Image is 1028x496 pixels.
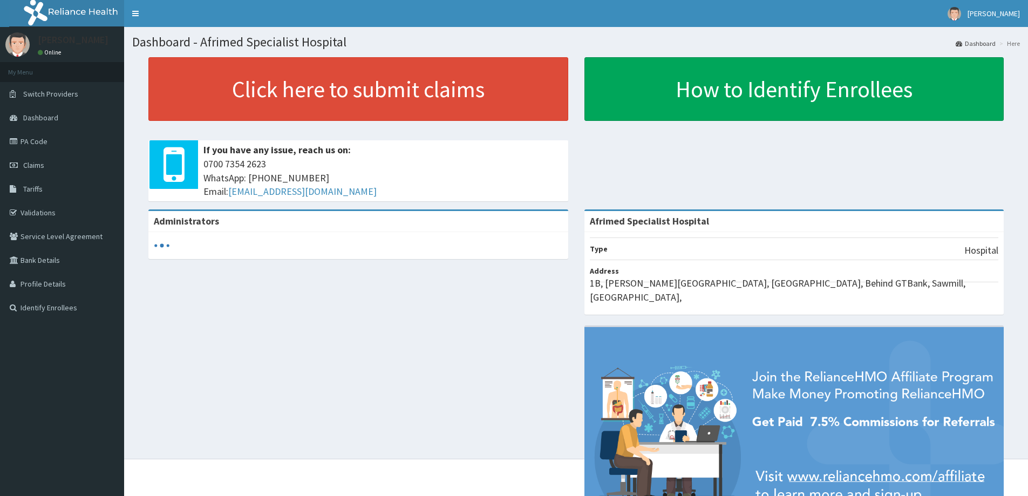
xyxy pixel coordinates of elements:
[956,39,996,48] a: Dashboard
[154,237,170,254] svg: audio-loading
[5,32,30,57] img: User Image
[584,57,1004,121] a: How to Identify Enrollees
[590,276,999,304] p: 1B, [PERSON_NAME][GEOGRAPHIC_DATA], [GEOGRAPHIC_DATA], Behind GTBank, Sawmill, [GEOGRAPHIC_DATA],
[203,157,563,199] span: 0700 7354 2623 WhatsApp: [PHONE_NUMBER] Email:
[948,7,961,21] img: User Image
[228,185,377,198] a: [EMAIL_ADDRESS][DOMAIN_NAME]
[148,57,568,121] a: Click here to submit claims
[968,9,1020,18] span: [PERSON_NAME]
[38,49,64,56] a: Online
[23,89,78,99] span: Switch Providers
[23,113,58,123] span: Dashboard
[203,144,351,156] b: If you have any issue, reach us on:
[590,266,619,276] b: Address
[997,39,1020,48] li: Here
[132,35,1020,49] h1: Dashboard - Afrimed Specialist Hospital
[23,184,43,194] span: Tariffs
[38,35,108,45] p: [PERSON_NAME]
[590,215,709,227] strong: Afrimed Specialist Hospital
[590,244,608,254] b: Type
[23,160,44,170] span: Claims
[154,215,219,227] b: Administrators
[964,243,998,257] p: Hospital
